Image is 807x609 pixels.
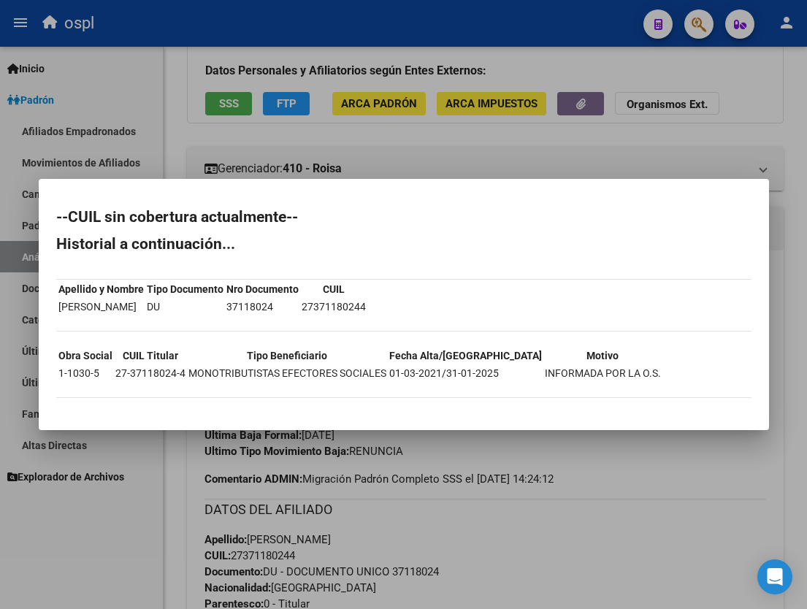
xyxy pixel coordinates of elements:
[188,365,387,381] td: MONOTRIBUTISTAS EFECTORES SOCIALES
[146,299,224,315] td: DU
[226,299,299,315] td: 37118024
[56,237,751,251] h2: Historial a continuación...
[544,365,662,381] td: INFORMADA POR LA O.S.
[146,281,224,297] th: Tipo Documento
[389,348,543,364] th: Fecha Alta/[GEOGRAPHIC_DATA]
[226,281,299,297] th: Nro Documento
[301,299,367,315] td: 27371180244
[56,210,751,224] h2: --CUIL sin cobertura actualmente--
[188,348,387,364] th: Tipo Beneficiario
[58,348,113,364] th: Obra Social
[301,281,367,297] th: CUIL
[58,365,113,381] td: 1-1030-5
[544,348,662,364] th: Motivo
[115,348,186,364] th: CUIL Titular
[757,559,792,594] div: Open Intercom Messenger
[58,299,145,315] td: [PERSON_NAME]
[115,365,186,381] td: 27-37118024-4
[58,281,145,297] th: Apellido y Nombre
[389,365,543,381] td: 01-03-2021/31-01-2025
